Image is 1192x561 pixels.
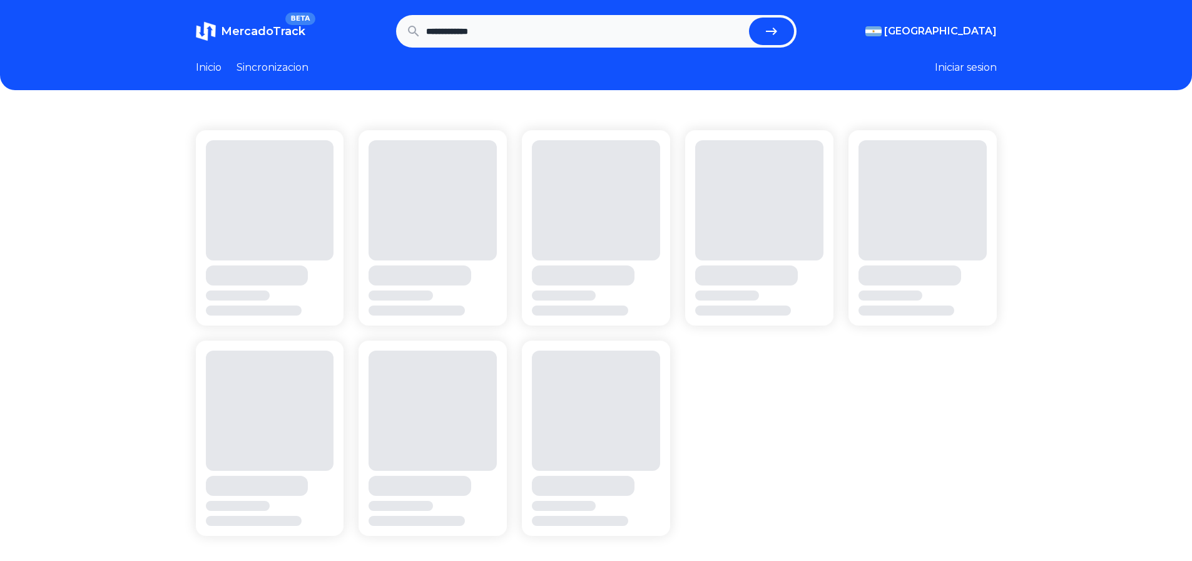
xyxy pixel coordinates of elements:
a: Inicio [196,60,222,75]
button: Iniciar sesion [935,60,997,75]
span: MercadoTrack [221,24,305,38]
img: Argentina [865,26,882,36]
button: [GEOGRAPHIC_DATA] [865,24,997,39]
span: BETA [285,13,315,25]
a: Sincronizacion [237,60,308,75]
a: MercadoTrackBETA [196,21,305,41]
span: [GEOGRAPHIC_DATA] [884,24,997,39]
img: MercadoTrack [196,21,216,41]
